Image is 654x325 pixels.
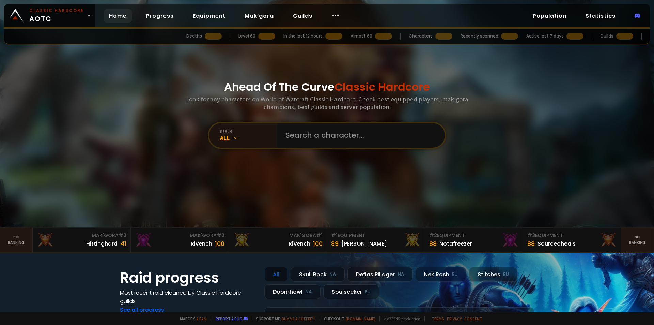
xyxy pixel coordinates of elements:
div: Defias Pillager [347,267,413,282]
a: #3Equipment88Sourceoheals [523,228,621,252]
div: In the last 12 hours [283,33,323,39]
div: Rîvench [289,239,310,248]
span: # 3 [527,232,535,239]
div: Rivench [191,239,212,248]
a: Mak'Gora#1Rîvench100 [229,228,327,252]
span: # 1 [316,232,323,239]
a: Consent [464,316,482,321]
small: EU [452,271,458,278]
div: 100 [313,239,323,248]
div: Almost 60 [351,33,372,39]
div: 89 [331,239,339,248]
a: Report a bug [216,316,242,321]
div: Equipment [429,232,519,239]
h1: Raid progress [120,267,256,289]
small: NA [329,271,336,278]
a: Mak'gora [239,9,279,23]
div: Sourceoheals [538,239,576,248]
span: # 2 [429,232,437,239]
div: Deaths [186,33,202,39]
div: Mak'Gora [135,232,224,239]
div: Nek'Rosh [416,267,466,282]
small: NA [305,289,312,295]
span: # 2 [217,232,224,239]
div: Mak'Gora [37,232,126,239]
a: #2Equipment88Notafreezer [425,228,523,252]
a: Buy me a coffee [282,316,315,321]
div: Doomhowl [264,284,321,299]
a: Equipment [187,9,231,23]
div: 88 [527,239,535,248]
span: Classic Hardcore [334,79,430,94]
div: 88 [429,239,437,248]
div: Skull Rock [291,267,345,282]
a: Progress [140,9,179,23]
a: Seeranking [621,228,654,252]
div: Equipment [331,232,421,239]
span: Made by [176,316,206,321]
small: Classic Hardcore [29,8,84,14]
a: See all progress [120,306,164,314]
a: a fan [196,316,206,321]
small: NA [398,271,404,278]
div: Notafreezer [439,239,472,248]
a: Classic HardcoreAOTC [4,4,95,27]
div: Soulseeker [323,284,379,299]
div: [PERSON_NAME] [341,239,387,248]
a: Home [104,9,132,23]
div: Level 60 [238,33,255,39]
h3: Look for any characters on World of Warcraft Classic Hardcore. Check best equipped players, mak'g... [183,95,471,111]
div: Stitches [469,267,517,282]
span: Checkout [320,316,375,321]
a: Mak'Gora#3Hittinghard41 [33,228,131,252]
a: Population [527,9,572,23]
h1: Ahead Of The Curve [224,79,430,95]
input: Search a character... [281,123,437,148]
a: #1Equipment89[PERSON_NAME] [327,228,425,252]
div: Hittinghard [86,239,118,248]
h4: Most recent raid cleaned by Classic Hardcore guilds [120,289,256,306]
span: AOTC [29,8,84,24]
div: realm [220,129,277,134]
span: Support me, [252,316,315,321]
small: EU [365,289,371,295]
div: Guilds [600,33,613,39]
a: [DOMAIN_NAME] [346,316,375,321]
span: # 1 [331,232,338,239]
div: Mak'Gora [233,232,323,239]
div: All [220,134,277,142]
small: EU [503,271,509,278]
div: Active last 7 days [526,33,564,39]
div: 100 [215,239,224,248]
a: Privacy [447,316,462,321]
span: v. d752d5 - production [379,316,420,321]
div: All [264,267,288,282]
div: 41 [120,239,126,248]
a: Terms [432,316,444,321]
span: # 3 [119,232,126,239]
div: Recently scanned [461,33,498,39]
a: Statistics [580,9,621,23]
div: Equipment [527,232,617,239]
div: Characters [409,33,433,39]
a: Mak'Gora#2Rivench100 [131,228,229,252]
a: Guilds [287,9,318,23]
